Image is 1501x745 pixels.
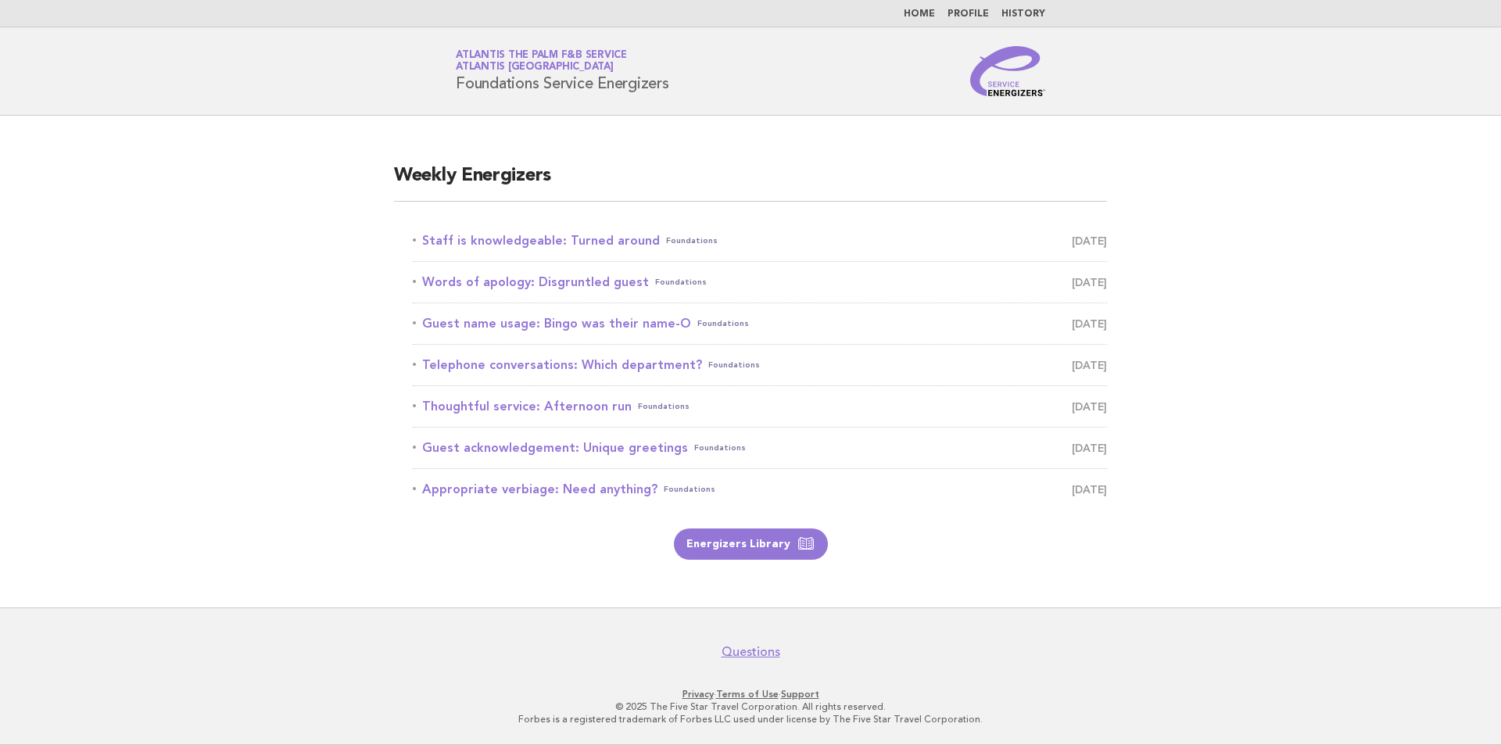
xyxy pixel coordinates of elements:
img: Service Energizers [970,46,1045,96]
span: Foundations [694,437,746,459]
a: Guest name usage: Bingo was their name-OFoundations [DATE] [413,313,1107,335]
span: [DATE] [1072,230,1107,252]
a: Support [781,689,819,700]
p: · · [272,688,1229,700]
a: Staff is knowledgeable: Turned aroundFoundations [DATE] [413,230,1107,252]
span: Atlantis [GEOGRAPHIC_DATA] [456,63,614,73]
span: Foundations [638,396,690,417]
a: Telephone conversations: Which department?Foundations [DATE] [413,354,1107,376]
a: Thoughtful service: Afternoon runFoundations [DATE] [413,396,1107,417]
span: Foundations [697,313,749,335]
a: Energizers Library [674,528,828,560]
a: Guest acknowledgement: Unique greetingsFoundations [DATE] [413,437,1107,459]
span: [DATE] [1072,396,1107,417]
span: [DATE] [1072,313,1107,335]
span: [DATE] [1072,271,1107,293]
a: Privacy [682,689,714,700]
h1: Foundations Service Energizers [456,51,669,91]
a: Profile [948,9,989,19]
span: Foundations [708,354,760,376]
p: Forbes is a registered trademark of Forbes LLC used under license by The Five Star Travel Corpora... [272,713,1229,725]
span: Foundations [666,230,718,252]
a: Appropriate verbiage: Need anything?Foundations [DATE] [413,478,1107,500]
span: [DATE] [1072,354,1107,376]
span: [DATE] [1072,478,1107,500]
p: © 2025 The Five Star Travel Corporation. All rights reserved. [272,700,1229,713]
a: Home [904,9,935,19]
span: Foundations [664,478,715,500]
a: Terms of Use [716,689,779,700]
span: [DATE] [1072,437,1107,459]
a: Words of apology: Disgruntled guestFoundations [DATE] [413,271,1107,293]
span: Foundations [655,271,707,293]
a: Atlantis the Palm F&B ServiceAtlantis [GEOGRAPHIC_DATA] [456,50,627,72]
a: Questions [722,644,780,660]
a: History [1001,9,1045,19]
h2: Weekly Energizers [394,163,1107,202]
